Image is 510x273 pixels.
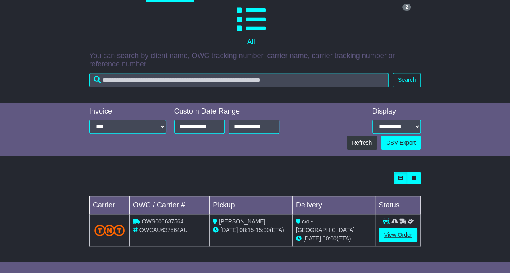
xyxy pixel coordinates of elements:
p: You can search by client name, OWC tracking number, carrier name, carrier tracking number or refe... [89,52,421,69]
div: - (ETA) [213,226,289,234]
td: OWC / Carrier # [129,196,209,214]
img: TNT_Domestic.png [94,225,125,236]
td: Status [375,196,421,214]
div: Invoice [89,107,166,116]
button: Refresh [347,136,377,150]
span: 2 [402,4,411,11]
a: View Order [379,228,417,242]
div: Display [372,107,421,116]
span: OWCAU637564AU [139,227,188,233]
span: [DATE] [220,227,238,233]
span: OWS000637564 [142,218,184,225]
button: Search [393,73,421,87]
span: [DATE] [303,235,321,242]
div: (ETA) [296,234,372,243]
td: Delivery [292,196,375,214]
a: 2 All [89,2,413,50]
span: 08:15 [239,227,254,233]
a: CSV Export [381,136,421,150]
span: 15:00 [256,227,270,233]
div: Custom Date Range [174,107,279,116]
td: Pickup [210,196,293,214]
td: Carrier [89,196,129,214]
span: 00:00 [323,235,337,242]
span: [PERSON_NAME] [219,218,265,225]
